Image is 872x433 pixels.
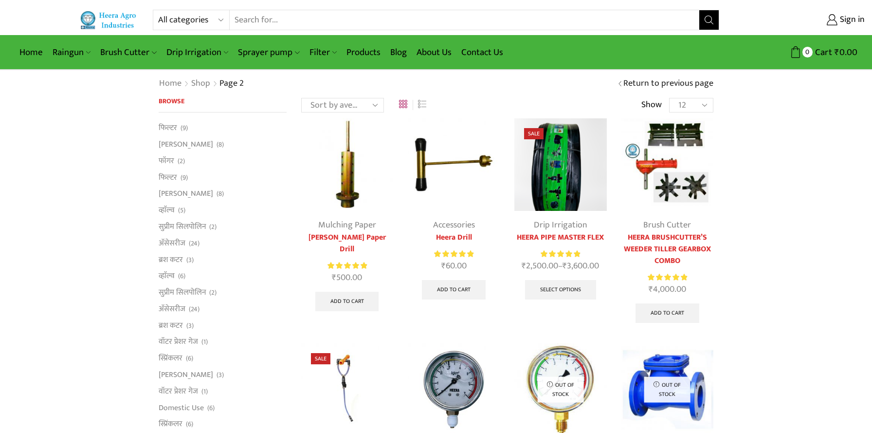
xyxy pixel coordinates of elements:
[311,353,330,364] span: Sale
[159,202,175,219] a: व्हाॅल्व
[623,77,713,90] a: Return to previous page
[178,206,185,215] span: (5)
[162,41,233,64] a: Drip Irrigation
[189,239,200,248] span: (24)
[159,95,184,107] span: Browse
[301,118,393,210] img: Heera Mulching Paper Drill
[159,399,204,416] a: Domestic Use
[301,98,384,113] select: Shop order
[327,261,367,271] span: Rated out of 5
[644,377,690,403] p: Out of stock
[514,118,606,210] img: Heera Gold Krushi Pipe Black
[441,259,467,273] bdi: 60.00
[217,140,224,150] span: (8)
[327,261,367,271] div: Rated 5.00 out of 5
[563,259,567,273] span: ₹
[159,350,182,367] a: स्प्रिंकलर
[621,232,713,267] a: HEERA BRUSHCUTTER’S WEEDER TILLER GEARBOX COMBO
[159,301,185,317] a: अ‍ॅसेसरीज
[522,259,526,273] span: ₹
[217,189,224,199] span: (8)
[514,232,606,244] a: HEERA PIPE MASTER FLEX
[522,259,558,273] bdi: 2,500.00
[534,218,587,232] a: Drip Irrigation
[95,41,161,64] a: Brush Cutter
[412,41,456,64] a: About Us
[301,232,393,255] a: [PERSON_NAME] Paper Drill
[233,41,304,64] a: Sprayer pump
[835,45,857,60] bdi: 0.00
[621,118,713,210] img: Heera Brush Cutter’s Weeder Tiller Gearbox Combo
[541,249,580,259] span: Rated out of 5
[178,271,185,281] span: (6)
[181,173,188,183] span: (9)
[186,354,193,363] span: (6)
[201,337,208,347] span: (1)
[434,249,473,259] span: Rated out of 5
[408,118,500,210] img: Heera Drill
[648,272,687,282] span: Rated out of 5
[342,41,385,64] a: Products
[15,41,48,64] a: Home
[159,367,213,383] a: [PERSON_NAME]
[186,321,194,331] span: (3)
[159,416,182,433] a: स्प्रिंकलर
[201,387,208,396] span: (1)
[159,218,206,235] a: सुप्रीम सिलपोलिन
[48,41,95,64] a: Raingun
[305,41,342,64] a: Filter
[217,370,224,380] span: (3)
[189,304,200,314] span: (24)
[332,270,362,285] bdi: 500.00
[525,280,596,300] a: Select options for “HEERA PIPE MASTER FLEX”
[729,43,857,61] a: 0 Cart ₹0.00
[159,317,183,334] a: ब्रश कटर
[159,235,185,251] a: अ‍ॅसेसरीज
[186,255,194,265] span: (3)
[563,259,599,273] bdi: 3,600.00
[514,260,606,273] span: –
[648,272,687,282] div: Rated 5.00 out of 5
[159,169,177,186] a: फिल्टर
[159,268,175,284] a: व्हाॅल्व
[315,292,379,311] a: Add to cart: “Heera Mulching Paper Drill”
[159,186,213,202] a: [PERSON_NAME]
[209,288,217,298] span: (2)
[159,334,198,350] a: वॉटर प्रेशर गेज
[538,377,584,403] p: Out of stock
[734,11,865,29] a: Sign in
[641,99,662,112] span: Show
[643,218,691,232] a: Brush Cutter
[159,122,177,136] a: फिल्टर
[835,45,839,60] span: ₹
[422,280,486,300] a: Add to cart: “Heera Drill”
[524,128,544,139] span: Sale
[441,259,446,273] span: ₹
[207,403,215,413] span: (6)
[385,41,412,64] a: Blog
[636,303,699,323] a: Add to cart: “HEERA BRUSHCUTTER'S WEEDER TILLER GEARBOX COMBO”
[209,222,217,232] span: (2)
[802,47,813,57] span: 0
[332,270,336,285] span: ₹
[186,419,193,429] span: (6)
[318,218,376,232] a: Mulching Paper
[408,232,500,244] a: Heera Drill
[699,10,719,30] button: Search button
[649,282,653,297] span: ₹
[434,249,473,259] div: Rated 5.00 out of 5
[159,383,198,399] a: वॉटर प्रेशर गेज
[219,76,244,91] span: Page 2
[813,46,832,59] span: Cart
[191,77,211,90] a: Shop
[433,218,475,232] a: Accessories
[159,77,246,90] nav: Breadcrumb
[649,282,686,297] bdi: 4,000.00
[159,284,206,301] a: सुप्रीम सिलपोलिन
[541,249,580,259] div: Rated 5.00 out of 5
[159,152,174,169] a: फॉगर
[178,156,185,166] span: (2)
[230,10,699,30] input: Search for...
[159,136,213,153] a: [PERSON_NAME]
[159,77,182,90] a: Home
